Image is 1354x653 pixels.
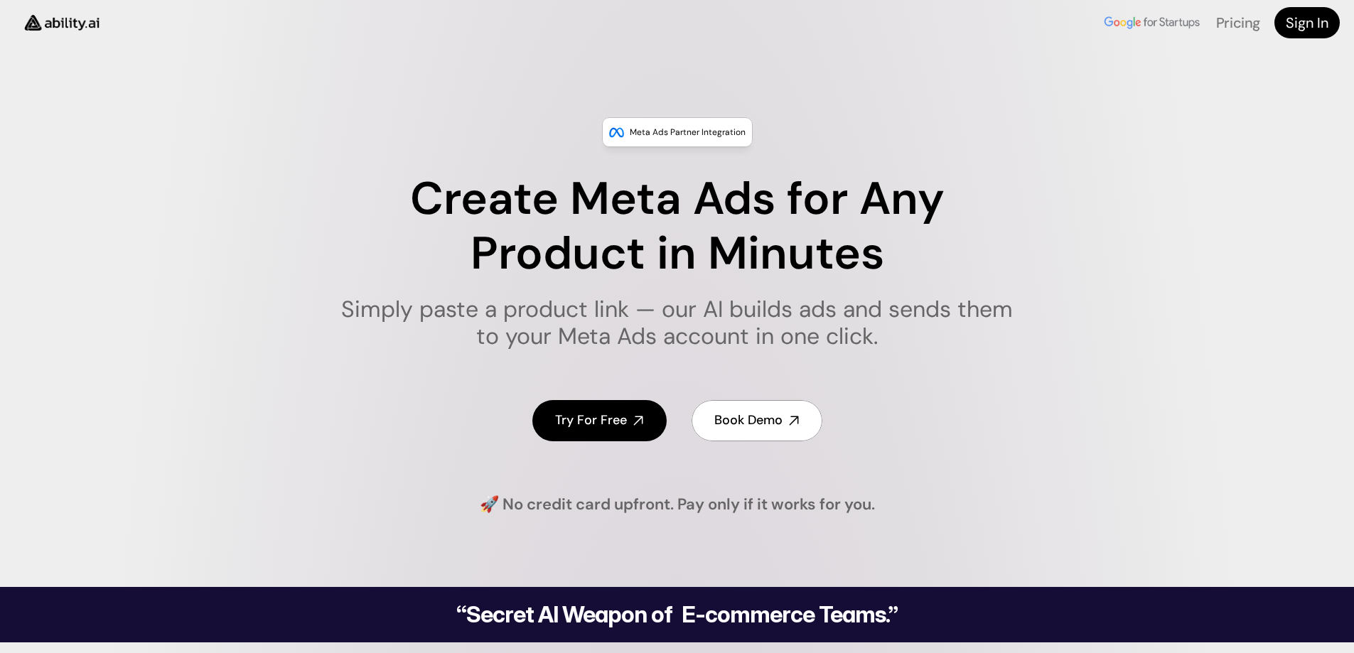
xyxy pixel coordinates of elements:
[692,400,822,441] a: Book Demo
[555,411,627,429] h4: Try For Free
[630,125,746,139] p: Meta Ads Partner Integration
[1274,7,1340,38] a: Sign In
[532,400,667,441] a: Try For Free
[332,172,1022,281] h1: Create Meta Ads for Any Product in Minutes
[1286,13,1328,33] h4: Sign In
[1216,14,1260,32] a: Pricing
[480,494,875,516] h4: 🚀 No credit card upfront. Pay only if it works for you.
[332,296,1022,350] h1: Simply paste a product link — our AI builds ads and sends them to your Meta Ads account in one cl...
[420,603,935,626] h2: “Secret AI Weapon of E-commerce Teams.”
[714,411,783,429] h4: Book Demo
